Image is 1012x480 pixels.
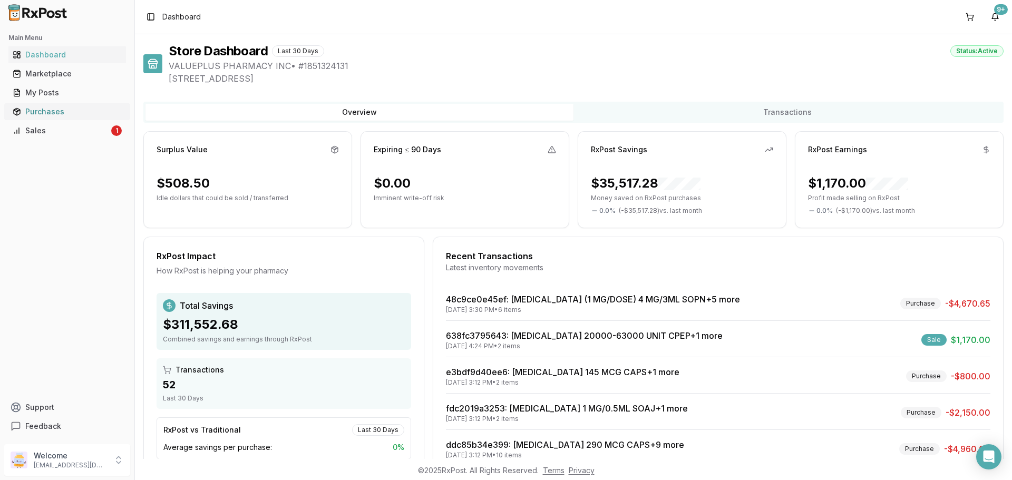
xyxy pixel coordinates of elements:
[951,334,990,346] span: $1,170.00
[591,144,647,155] div: RxPost Savings
[976,444,1001,469] div: Open Intercom Messenger
[945,297,990,310] span: -$4,670.65
[163,425,241,435] div: RxPost vs Traditional
[180,299,233,312] span: Total Savings
[446,451,684,459] div: [DATE] 3:12 PM • 10 items
[569,466,595,475] a: Privacy
[8,34,126,42] h2: Main Menu
[13,68,122,79] div: Marketplace
[899,443,940,455] div: Purchase
[374,194,556,202] p: Imminent write-off risk
[4,122,130,139] button: Sales1
[176,365,224,375] span: Transactions
[921,334,947,346] div: Sale
[900,298,941,309] div: Purchase
[11,452,27,468] img: User avatar
[169,43,268,60] h1: Store Dashboard
[157,194,339,202] p: Idle dollars that could be sold / transferred
[272,45,324,57] div: Last 30 Days
[950,45,1004,57] div: Status: Active
[836,207,915,215] span: ( - $1,170.00 ) vs. last month
[951,370,990,383] span: -$800.00
[446,415,688,423] div: [DATE] 3:12 PM • 2 items
[446,306,740,314] div: [DATE] 3:30 PM • 6 items
[808,194,990,202] p: Profit made selling on RxPost
[573,104,1001,121] button: Transactions
[157,144,208,155] div: Surplus Value
[169,72,1004,85] span: [STREET_ADDRESS]
[169,60,1004,72] span: VALUEPLUS PHARMACY INC • # 1851324131
[4,417,130,436] button: Feedback
[994,4,1008,15] div: 9+
[13,50,122,60] div: Dashboard
[13,125,109,136] div: Sales
[619,207,702,215] span: ( - $35,517.28 ) vs. last month
[163,316,405,333] div: $311,552.68
[374,175,411,192] div: $0.00
[987,8,1004,25] button: 9+
[157,266,411,276] div: How RxPost is helping your pharmacy
[163,377,405,392] div: 52
[25,421,61,432] span: Feedback
[157,175,210,192] div: $508.50
[393,442,404,453] span: 0 %
[4,46,130,63] button: Dashboard
[157,250,411,262] div: RxPost Impact
[446,294,740,305] a: 48c9ce0e45ef: [MEDICAL_DATA] (1 MG/DOSE) 4 MG/3ML SOPN+5 more
[8,121,126,140] a: Sales1
[901,407,941,418] div: Purchase
[906,370,947,382] div: Purchase
[446,342,723,350] div: [DATE] 4:24 PM • 2 items
[591,194,773,202] p: Money saved on RxPost purchases
[808,175,908,192] div: $1,170.00
[8,102,126,121] a: Purchases
[543,466,565,475] a: Terms
[352,424,404,436] div: Last 30 Days
[8,64,126,83] a: Marketplace
[446,367,679,377] a: e3bdf9d40ee6: [MEDICAL_DATA] 145 MCG CAPS+1 more
[4,65,130,82] button: Marketplace
[591,175,700,192] div: $35,517.28
[4,103,130,120] button: Purchases
[446,403,688,414] a: fdc2019a3253: [MEDICAL_DATA] 1 MG/0.5ML SOAJ+1 more
[816,207,833,215] span: 0.0 %
[162,12,201,22] nav: breadcrumb
[8,45,126,64] a: Dashboard
[162,12,201,22] span: Dashboard
[446,250,990,262] div: Recent Transactions
[163,442,272,453] span: Average savings per purchase:
[446,439,684,450] a: ddc85b34e399: [MEDICAL_DATA] 290 MCG CAPS+9 more
[944,443,990,455] span: -$4,960.00
[808,144,867,155] div: RxPost Earnings
[946,406,990,419] span: -$2,150.00
[34,461,107,469] p: [EMAIL_ADDRESS][DOMAIN_NAME]
[13,106,122,117] div: Purchases
[145,104,573,121] button: Overview
[446,262,990,273] div: Latest inventory movements
[4,398,130,417] button: Support
[163,394,405,403] div: Last 30 Days
[163,335,405,344] div: Combined savings and earnings through RxPost
[446,330,723,341] a: 638fc3795643: [MEDICAL_DATA] 20000-63000 UNIT CPEP+1 more
[34,450,107,461] p: Welcome
[599,207,616,215] span: 0.0 %
[8,83,126,102] a: My Posts
[13,87,122,98] div: My Posts
[4,84,130,101] button: My Posts
[374,144,441,155] div: Expiring ≤ 90 Days
[111,125,122,136] div: 1
[446,378,679,387] div: [DATE] 3:12 PM • 2 items
[4,4,72,21] img: RxPost Logo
